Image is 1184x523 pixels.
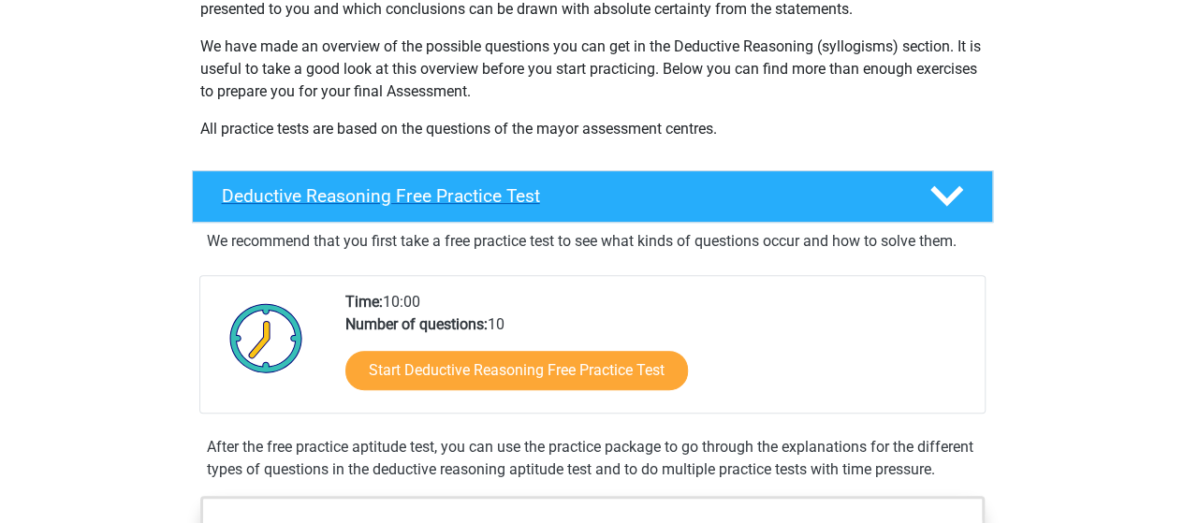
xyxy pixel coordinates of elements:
[199,436,986,481] div: After the free practice aptitude test, you can use the practice package to go through the explana...
[200,36,985,103] p: We have made an overview of the possible questions you can get in the Deductive Reasoning (syllog...
[200,118,985,140] p: All practice tests are based on the questions of the mayor assessment centres.
[184,170,1001,223] a: Deductive Reasoning Free Practice Test
[219,291,314,385] img: Clock
[331,291,984,413] div: 10:00 10
[222,185,899,207] h4: Deductive Reasoning Free Practice Test
[207,230,978,253] p: We recommend that you first take a free practice test to see what kinds of questions occur and ho...
[345,315,488,333] b: Number of questions:
[345,351,688,390] a: Start Deductive Reasoning Free Practice Test
[345,293,383,311] b: Time:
